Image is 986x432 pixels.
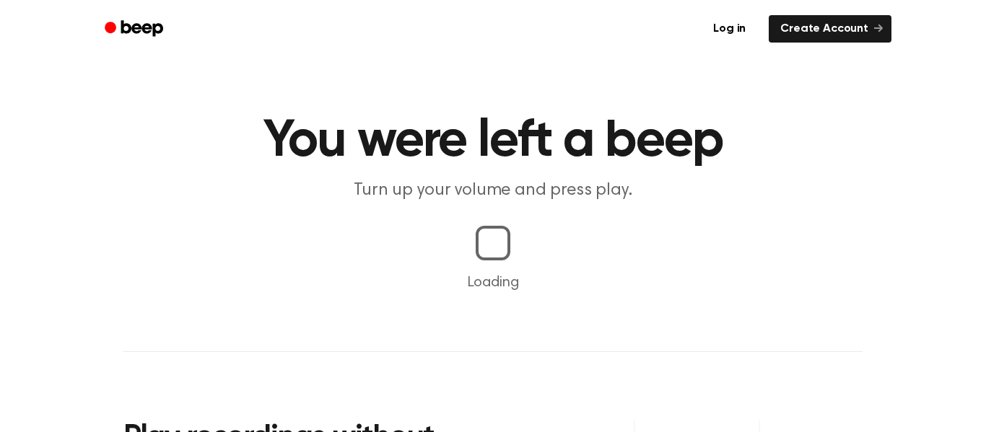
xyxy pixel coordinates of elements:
[17,272,969,294] p: Loading
[95,15,176,43] a: Beep
[123,115,863,167] h1: You were left a beep
[699,12,760,45] a: Log in
[216,179,770,203] p: Turn up your volume and press play.
[769,15,891,43] a: Create Account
